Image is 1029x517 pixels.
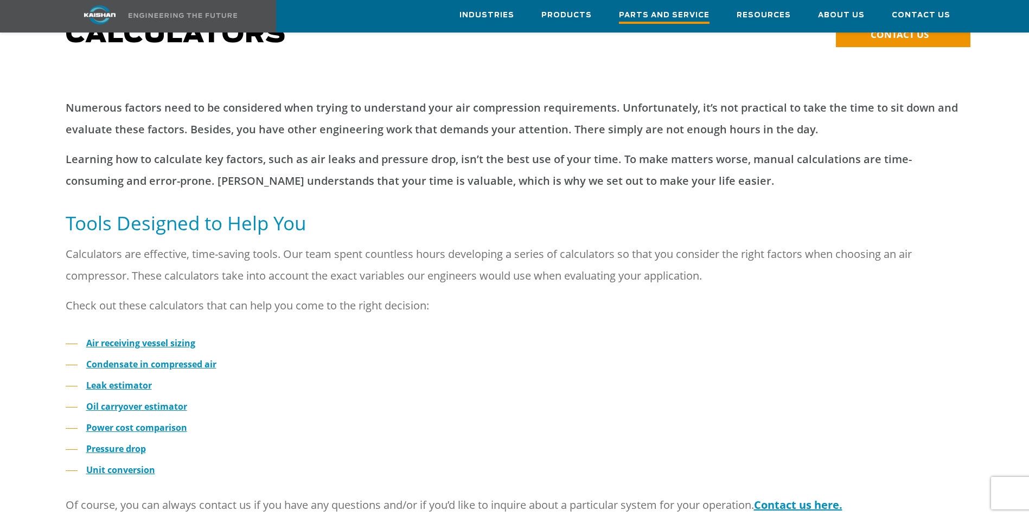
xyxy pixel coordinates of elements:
p: Numerous factors need to be considered when trying to understand your air compression requirement... [66,97,964,140]
p: Check out these calculators that can help you come to the right decision: [66,295,964,316]
a: Contact Us [892,1,950,30]
a: Pressure drop [86,443,146,455]
h5: Tools Designed to Help You [66,211,964,235]
span: CONTACT US [871,28,929,41]
a: Condensate in compressed air [86,358,216,370]
a: Contact us here. [754,497,842,512]
img: kaishan logo [59,5,140,24]
span: Products [541,9,592,22]
span: Industries [459,9,514,22]
p: Calculators are effective, time-saving tools. Our team spent countless hours developing a series ... [66,243,964,287]
p: Learning how to calculate key factors, such as air leaks and pressure drop, isn’t the best use of... [66,148,964,192]
span: Resources [737,9,791,22]
span: Calculators [66,22,286,48]
a: Parts and Service [619,1,710,32]
a: Leak estimator [86,379,152,391]
a: About Us [818,1,865,30]
a: Air receiving vessel sizing [86,337,195,349]
a: CONTACT US [836,23,970,47]
p: Of course, you can always contact us if you have any questions and/or if you’d like to inquire ab... [66,494,964,516]
img: Engineering the future [129,13,237,18]
span: Parts and Service [619,9,710,24]
a: Power cost comparison [86,422,187,434]
a: Resources [737,1,791,30]
span: About Us [818,9,865,22]
a: Unit conversion [86,464,155,476]
a: Oil carryover estimator [86,400,187,412]
a: Products [541,1,592,30]
a: Industries [459,1,514,30]
span: Contact Us [892,9,950,22]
